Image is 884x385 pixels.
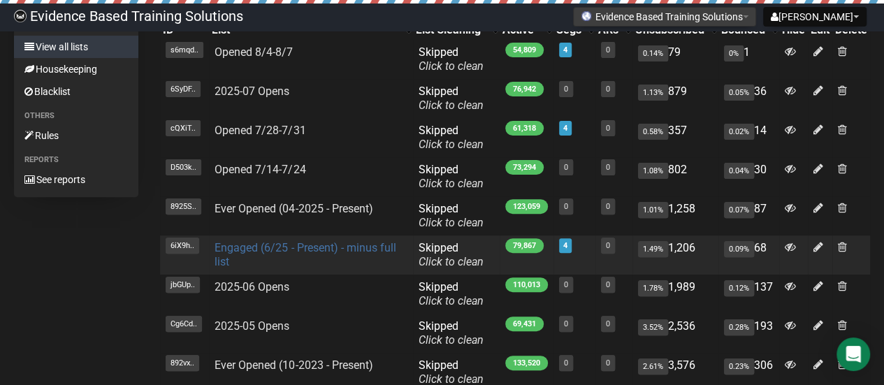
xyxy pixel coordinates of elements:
[166,316,202,332] span: Cg6Cd..
[718,275,779,314] td: 137
[724,319,754,335] span: 0.28%
[14,58,138,80] a: Housekeeping
[564,163,568,172] a: 0
[632,275,718,314] td: 1,989
[564,358,568,368] a: 0
[215,319,289,333] a: 2025-05 Opens
[505,160,544,175] span: 73,294
[419,59,484,73] a: Click to clean
[14,10,27,22] img: 6a635aadd5b086599a41eda90e0773ac
[581,10,592,22] img: favicons
[638,241,668,257] span: 1.49%
[638,124,668,140] span: 0.58%
[638,85,668,101] span: 1.13%
[505,43,544,57] span: 54,809
[215,45,293,59] a: Opened 8/4-8/7
[606,280,610,289] a: 0
[606,163,610,172] a: 0
[564,280,568,289] a: 0
[215,163,305,176] a: Opened 7/14-7/24
[563,45,567,55] a: 4
[419,241,484,268] span: Skipped
[419,138,484,151] a: Click to clean
[564,202,568,211] a: 0
[419,294,484,307] a: Click to clean
[505,238,544,253] span: 79,867
[166,277,200,293] span: jbGUp..
[419,163,484,190] span: Skipped
[14,108,138,124] li: Others
[505,121,544,136] span: 61,318
[606,202,610,211] a: 0
[632,235,718,275] td: 1,206
[14,168,138,191] a: See reports
[505,82,544,96] span: 76,942
[724,45,744,61] span: 0%
[763,7,867,27] button: [PERSON_NAME]
[638,202,668,218] span: 1.01%
[419,45,484,73] span: Skipped
[419,99,484,112] a: Click to clean
[724,280,754,296] span: 0.12%
[638,358,668,375] span: 2.61%
[718,235,779,275] td: 68
[606,241,610,250] a: 0
[638,280,668,296] span: 1.78%
[166,198,201,215] span: 8925S..
[14,152,138,168] li: Reports
[419,319,484,347] span: Skipped
[724,241,754,257] span: 0.09%
[606,124,610,133] a: 0
[419,280,484,307] span: Skipped
[215,85,289,98] a: 2025-07 Opens
[632,157,718,196] td: 802
[14,36,138,58] a: View all lists
[724,202,754,218] span: 0.07%
[724,124,754,140] span: 0.02%
[632,314,718,353] td: 2,536
[215,280,289,293] a: 2025-06 Opens
[564,319,568,328] a: 0
[166,159,201,175] span: D503k..
[606,85,610,94] a: 0
[718,157,779,196] td: 30
[563,124,567,133] a: 4
[718,314,779,353] td: 193
[419,177,484,190] a: Click to clean
[632,118,718,157] td: 357
[718,79,779,118] td: 36
[166,81,201,97] span: 6SyDF..
[505,199,548,214] span: 123,059
[419,202,484,229] span: Skipped
[419,255,484,268] a: Click to clean
[606,45,610,55] a: 0
[14,124,138,147] a: Rules
[505,356,548,370] span: 133,520
[724,163,754,179] span: 0.04%
[563,241,567,250] a: 4
[215,202,372,215] a: Ever Opened (04-2025 - Present)
[638,163,668,179] span: 1.08%
[14,80,138,103] a: Blacklist
[419,124,484,151] span: Skipped
[632,40,718,79] td: 79
[836,337,870,371] div: Open Intercom Messenger
[638,45,668,61] span: 0.14%
[724,85,754,101] span: 0.05%
[215,241,396,268] a: Engaged (6/25 - Present) - minus full list
[606,358,610,368] a: 0
[166,238,199,254] span: 6iX9h..
[606,319,610,328] a: 0
[505,317,544,331] span: 69,431
[215,358,372,372] a: Ever Opened (10-2023 - Present)
[718,40,779,79] td: 1
[632,196,718,235] td: 1,258
[419,85,484,112] span: Skipped
[166,355,199,371] span: 892vx..
[632,79,718,118] td: 879
[718,118,779,157] td: 14
[564,85,568,94] a: 0
[724,358,754,375] span: 0.23%
[166,120,201,136] span: cQXiT..
[718,196,779,235] td: 87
